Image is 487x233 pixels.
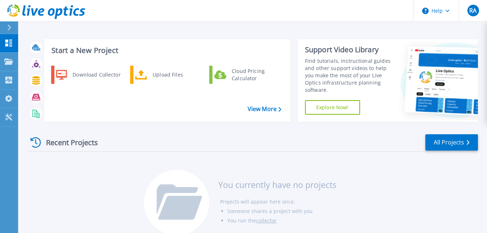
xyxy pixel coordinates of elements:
a: Explore Now! [305,100,360,115]
a: collector [256,217,277,224]
li: Someone shares a project with you [227,207,337,216]
h3: Start a New Project [51,46,281,54]
span: RA [469,8,476,13]
a: Upload Files [130,66,205,84]
h3: You currently have no projects [218,181,337,189]
div: Download Collector [69,68,124,82]
div: Upload Files [149,68,203,82]
li: You run the [227,216,337,225]
div: Support Video Library [305,45,395,54]
div: Find tutorials, instructional guides and other support videos to help you make the most of your L... [305,57,395,94]
a: Cloud Pricing Calculator [209,66,284,84]
div: Cloud Pricing Calculator [228,68,282,82]
a: View More [248,106,281,113]
a: Download Collector [51,66,125,84]
li: Projects will appear here once: [220,197,337,207]
div: Recent Projects [28,134,108,151]
a: All Projects [425,134,478,151]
